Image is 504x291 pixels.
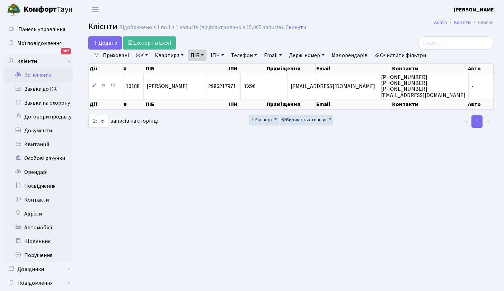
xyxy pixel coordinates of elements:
a: Очистити фільтри [372,50,429,61]
select: записів на сторінці [88,115,108,128]
span: Експорт [250,116,273,123]
a: Квитанції [3,138,73,151]
button: Видимість стовпців [280,115,334,125]
a: Адреси [3,207,73,221]
a: Експорт в Excel [123,36,176,50]
span: Мої повідомлення [17,39,62,47]
th: ІПН [228,99,266,109]
a: Всі клієнти [3,68,73,82]
th: Email [316,99,391,109]
a: Контакти [3,193,73,207]
a: Порушення [3,248,73,262]
a: Додати [88,36,122,50]
div: Відображено з 1 по 1 з 1 записів (відфільтровано з 15,005 записів). [119,24,284,31]
a: 1 [471,115,483,128]
a: Приховані [100,50,132,61]
th: # [123,64,145,73]
span: - [471,82,474,90]
a: Повідомлення [3,276,73,290]
b: Комфорт [24,4,57,15]
div: 307 [61,48,71,54]
th: Авто [467,99,494,109]
span: Додати [93,39,117,47]
a: Email [261,50,285,61]
th: Приміщення [266,64,316,73]
a: Документи [3,124,73,138]
th: Дії [89,99,123,109]
span: [PERSON_NAME] [147,82,188,90]
span: [EMAIL_ADDRESS][DOMAIN_NAME] [291,82,375,90]
nav: breadcrumb [424,15,504,30]
span: 2986217971 [208,82,236,90]
img: logo.png [7,3,21,17]
a: Клієнти [454,19,471,26]
th: Email [316,64,391,73]
span: Панель управління [18,26,65,33]
b: ТХ [244,82,250,90]
input: Пошук... [418,36,494,50]
a: Заявки до КК [3,82,73,96]
th: Авто [467,64,494,73]
th: ПІБ [145,99,228,109]
th: Приміщення [266,99,316,109]
span: 96 [244,82,256,90]
a: Клієнти [3,54,73,68]
a: Телефон [228,50,260,61]
th: Дії [89,64,123,73]
button: Експорт [249,115,279,125]
th: ПІБ [145,64,228,73]
a: Квартира [152,50,186,61]
th: Контакти [391,99,467,109]
span: Клієнти [88,20,117,33]
a: Довідники [3,262,73,276]
a: Мої повідомлення307 [3,36,73,50]
label: записів на сторінці [88,115,158,128]
a: Панель управління [3,23,73,36]
a: ІПН [208,50,227,61]
th: Контакти [391,64,467,73]
a: Заявки на охорону [3,96,73,110]
span: Видимість стовпців [281,116,328,123]
a: Скинути [285,24,306,31]
a: Держ. номер [286,50,327,61]
span: [PHONE_NUMBER] [PHONE_NUMBER] [PHONE_NUMBER] [EMAIL_ADDRESS][DOMAIN_NAME] [381,73,466,99]
a: Орендарі [3,165,73,179]
button: Переключити навігацію [87,4,104,15]
a: Договори продажу [3,110,73,124]
span: Таун [24,4,73,16]
a: Щоденник [3,235,73,248]
a: Admin [434,19,447,26]
th: ІПН [228,64,266,73]
span: 10188 [126,82,140,90]
a: ПІБ [188,50,206,61]
a: ЖК [133,50,151,61]
a: Має орендарів [329,50,370,61]
a: [PERSON_NAME] [454,6,496,14]
li: Список [471,19,494,26]
a: Автомобілі [3,221,73,235]
a: Посвідчення [3,179,73,193]
th: # [123,99,145,109]
a: Особові рахунки [3,151,73,165]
